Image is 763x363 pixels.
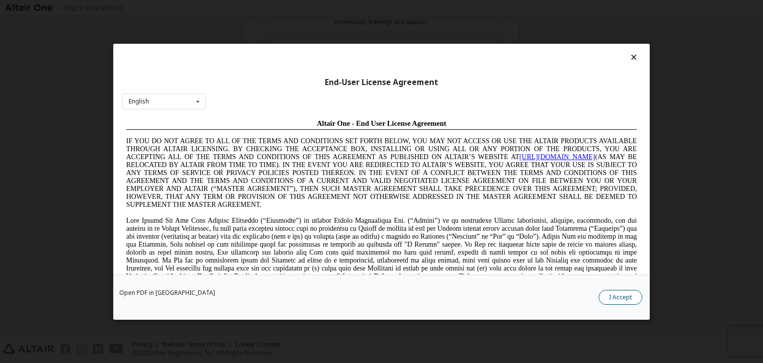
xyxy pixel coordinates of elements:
[397,38,473,45] a: [URL][DOMAIN_NAME]
[4,22,515,93] span: IF YOU DO NOT AGREE TO ALL OF THE TERMS AND CONDITIONS SET FORTH BELOW, YOU MAY NOT ACCESS OR USE...
[195,4,324,12] span: Altair One - End User License Agreement
[4,101,515,173] span: Lore Ipsumd Sit Ame Cons Adipisc Elitseddo (“Eiusmodte”) in utlabor Etdolo Magnaaliqua Eni. (“Adm...
[129,98,149,104] div: English
[122,77,641,87] div: End-User License Agreement
[599,290,642,305] button: I Accept
[119,290,215,296] a: Open PDF in [GEOGRAPHIC_DATA]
